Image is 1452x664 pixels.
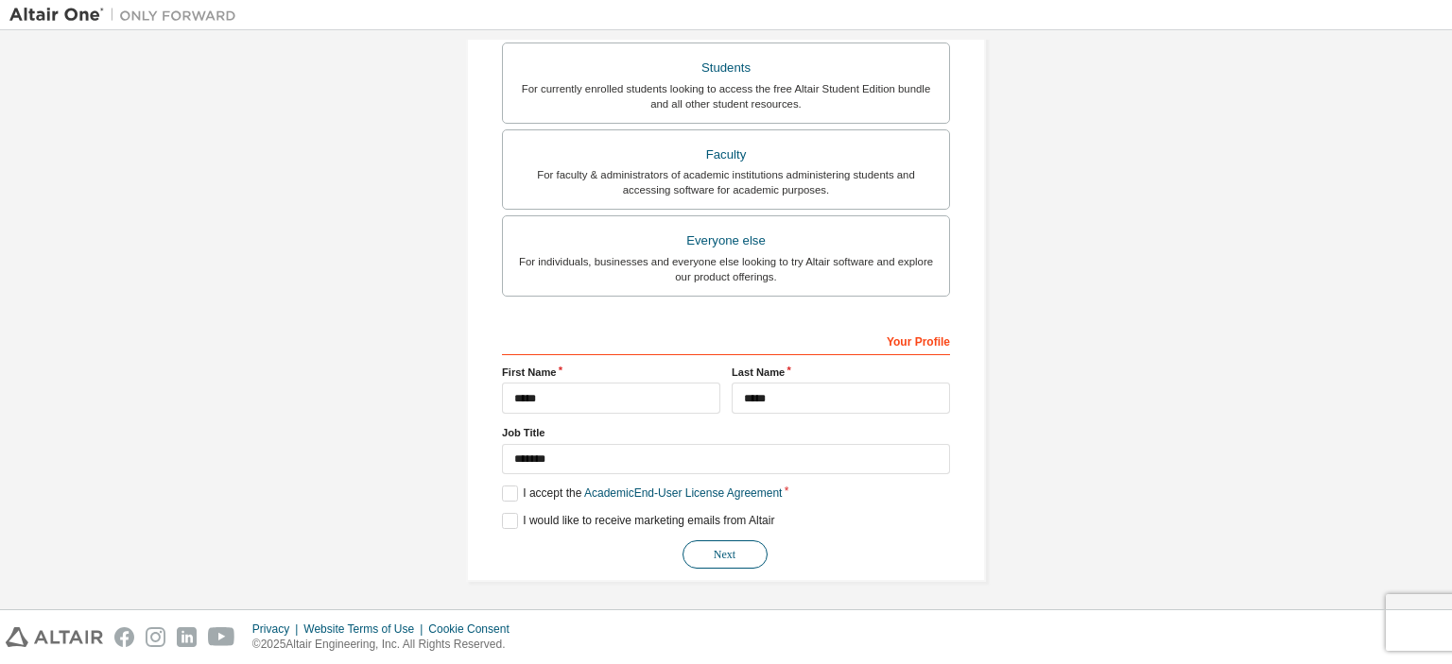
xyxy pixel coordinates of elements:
[683,540,768,569] button: Next
[514,81,938,111] div: For currently enrolled students looking to access the free Altair Student Edition bundle and all ...
[502,365,720,380] label: First Name
[177,627,197,647] img: linkedin.svg
[502,425,950,440] label: Job Title
[252,637,521,653] p: © 2025 Altair Engineering, Inc. All Rights Reserved.
[502,513,774,529] label: I would like to receive marketing emails from Altair
[208,627,235,647] img: youtube.svg
[428,621,520,637] div: Cookie Consent
[514,55,938,81] div: Students
[9,6,246,25] img: Altair One
[514,167,938,197] div: For faculty & administrators of academic institutions administering students and accessing softwa...
[252,621,303,637] div: Privacy
[732,365,950,380] label: Last Name
[514,142,938,168] div: Faculty
[6,627,103,647] img: altair_logo.svg
[146,627,165,647] img: instagram.svg
[514,228,938,254] div: Everyone else
[502,325,950,355] div: Your Profile
[303,621,428,637] div: Website Terms of Use
[114,627,134,647] img: facebook.svg
[502,485,782,502] label: I accept the
[584,486,782,500] a: Academic End-User License Agreement
[514,254,938,284] div: For individuals, businesses and everyone else looking to try Altair software and explore our prod...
